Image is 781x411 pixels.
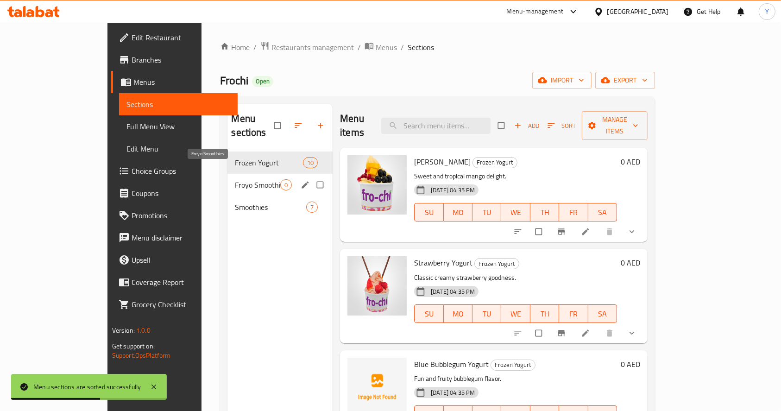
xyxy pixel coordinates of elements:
button: export [595,72,655,89]
span: Select section [492,117,512,134]
span: Blue Bubblegum Yogurt [414,357,489,371]
button: delete [599,323,622,343]
button: import [532,72,592,89]
a: Edit Restaurant [111,26,238,49]
button: Branch-specific-item [551,221,573,242]
span: FR [563,206,584,219]
span: TU [476,206,498,219]
span: Strawberry Yogurt [414,256,472,270]
button: FR [559,203,588,221]
span: Frozen Yogurt [235,157,302,168]
span: SA [592,206,613,219]
span: WE [505,307,526,321]
button: TH [530,304,559,323]
div: Froyo Smoothies0edit [227,174,333,196]
div: items [306,202,318,213]
a: Coverage Report [111,271,238,293]
span: Menu disclaimer [132,232,231,243]
a: Promotions [111,204,238,227]
span: Smoothies [235,202,306,213]
svg: Show Choices [627,329,636,338]
span: Restaurants management [271,42,354,53]
a: Sections [119,93,238,115]
input: search [381,118,491,134]
p: Classic creamy strawberry goodness. [414,272,617,284]
div: Smoothies7 [227,196,333,218]
button: sort-choices [508,323,530,343]
img: Mango Alphoso Yogurt [347,155,407,215]
span: Manage items [589,114,640,137]
p: Fun and fruity bubblegum flavor. [414,373,617,385]
div: Menu-management [507,6,564,17]
div: Frozen Yogurt [472,157,517,168]
span: Edit Restaurant [132,32,231,43]
div: Frozen Yogurt [491,360,535,371]
span: Coverage Report [132,277,231,288]
button: delete [599,221,622,242]
span: Edit Menu [126,143,231,154]
span: Version: [112,324,135,336]
span: Get support on: [112,340,155,352]
span: Menus [376,42,397,53]
button: edit [299,179,313,191]
button: Sort [545,119,578,133]
button: TU [472,203,501,221]
span: Promotions [132,210,231,221]
a: Restaurants management [260,41,354,53]
span: 7 [307,203,317,212]
span: Frozen Yogurt [475,259,519,269]
span: Frozen Yogurt [491,360,535,370]
span: Sections [408,42,434,53]
div: Frozen Yogurt10 [227,152,333,174]
nav: breadcrumb [220,41,655,53]
button: SA [588,203,617,221]
li: / [253,42,257,53]
span: import [540,75,584,86]
svg: Show Choices [627,227,636,236]
li: / [358,42,361,53]
span: Upsell [132,254,231,266]
span: MO [447,206,469,219]
span: Open [252,77,273,85]
button: Add section [310,115,333,136]
h2: Menu items [340,112,370,139]
span: Choice Groups [132,165,231,177]
button: SU [414,304,443,323]
button: WE [501,304,530,323]
button: SA [588,304,617,323]
span: Add item [512,119,542,133]
span: Branches [132,54,231,65]
a: Menus [365,41,397,53]
button: MO [444,304,472,323]
button: show more [622,221,644,242]
a: Branches [111,49,238,71]
h6: 0 AED [621,358,640,371]
a: Coupons [111,182,238,204]
a: Upsell [111,249,238,271]
span: Sort sections [288,115,310,136]
a: Edit menu item [581,329,592,338]
button: sort-choices [508,221,530,242]
span: Froyo Smoothies [235,179,280,190]
div: Frozen Yogurt [474,258,519,269]
span: Select all sections [269,117,288,134]
span: 10 [303,158,317,167]
button: Add [512,119,542,133]
a: Support.OpsPlatform [112,349,171,361]
span: Full Menu View [126,121,231,132]
span: TU [476,307,498,321]
span: export [603,75,648,86]
span: Grocery Checklist [132,299,231,310]
span: FR [563,307,584,321]
span: Frozen Yogurt [473,157,517,168]
span: MO [447,307,469,321]
div: Menu sections are sorted successfully [33,382,141,392]
span: Select to update [530,223,549,240]
a: Edit Menu [119,138,238,160]
span: WE [505,206,526,219]
span: Sort items [542,119,582,133]
span: TH [534,307,555,321]
a: Full Menu View [119,115,238,138]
